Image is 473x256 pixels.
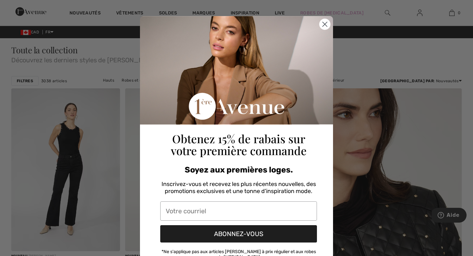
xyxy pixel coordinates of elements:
[160,225,317,243] button: ABONNEZ-VOUS
[15,4,28,10] span: Aide
[171,131,307,158] span: Obtenez 15% de rabais sur votre première commande
[160,201,317,221] input: Votre courriel
[162,181,316,195] span: Inscrivez-vous et recevez les plus récentes nouvelles, des promotions exclusives et une tonne d'i...
[319,19,330,30] button: Close dialog
[185,165,293,174] span: Soyez aux premières loges.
